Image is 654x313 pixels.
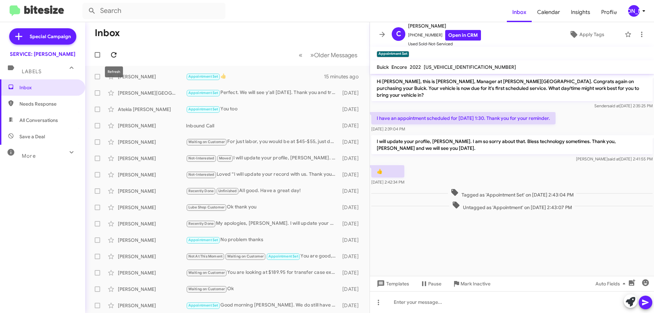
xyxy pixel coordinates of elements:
span: Needs Response [19,100,77,107]
span: Tagged as 'Appointment Set' on [DATE] 2:43:04 PM [448,188,576,198]
span: Lube Shop Customer [188,205,225,209]
div: [PERSON_NAME] [118,237,186,244]
span: said at [608,156,620,161]
div: [DATE] [339,106,364,113]
div: [PERSON_NAME] [118,204,186,211]
span: Waiting on Customer [188,287,225,291]
span: Mark Inactive [461,278,490,290]
div: No problem thanks [186,236,339,244]
div: 15 minutes ago [324,73,364,80]
div: [DATE] [339,90,364,96]
span: More [22,153,36,159]
span: Recently Done [188,221,214,226]
span: [PERSON_NAME] [408,22,481,30]
span: Inbox [19,84,77,91]
span: [PERSON_NAME] [DATE] 2:41:55 PM [576,156,653,161]
div: [DATE] [339,237,364,244]
span: Not-Interested [188,156,215,160]
span: Appointment Set [188,91,218,95]
span: « [299,51,302,59]
span: Save a Deal [19,133,45,140]
div: You too [186,105,339,113]
div: [DATE] [339,171,364,178]
span: Moved [219,156,231,160]
div: [PERSON_NAME] [118,286,186,293]
button: Auto Fields [590,278,634,290]
p: 👍 [371,165,404,177]
span: Profile [596,2,622,22]
span: Sender [DATE] 2:35:25 PM [594,103,653,108]
div: [DATE] [339,122,364,129]
span: All Conversations [19,117,58,124]
span: 2022 [410,64,421,70]
div: Ok thank you [186,203,339,211]
div: Perfect. We will see y'all [DATE]. Thank you and try to enjoy the rest of this rainy weather. [186,89,339,97]
div: You are good, [PERSON_NAME]. Your free factory maintenance visit does not even expire until March... [186,252,339,260]
span: [DATE] 2:39:04 PM [371,126,405,131]
button: Templates [370,278,415,290]
span: Encore [391,64,407,70]
span: Appointment Set [188,107,218,111]
span: Appointment Set [268,254,298,259]
button: [PERSON_NAME] [622,5,647,17]
span: Waiting on Customer [227,254,264,259]
a: Inbox [507,2,532,22]
div: [PERSON_NAME] [118,73,186,80]
div: [DATE] [339,188,364,194]
div: My apologies, [PERSON_NAME]. I will update your profile on here. Thank you for letting me know an... [186,220,339,228]
div: 👍 [186,73,324,80]
span: Used Sold-Not-Serviced [408,41,481,47]
button: Previous [295,48,307,62]
div: [PERSON_NAME][GEOGRAPHIC_DATA] [118,90,186,96]
div: [PERSON_NAME] [118,188,186,194]
a: Insights [565,2,596,22]
div: [PERSON_NAME] [118,139,186,145]
div: [PERSON_NAME] [628,5,640,17]
div: Atekia [PERSON_NAME] [118,106,186,113]
div: [DATE] [339,139,364,145]
div: [DATE] [339,204,364,211]
span: Appointment Set [188,303,218,308]
span: » [310,51,314,59]
span: Apply Tags [579,28,604,41]
div: Ok [186,285,339,293]
div: [DATE] [339,302,364,309]
a: Calendar [532,2,565,22]
span: C [396,29,401,40]
div: Inbound Call [186,122,339,129]
div: Refresh [105,66,123,77]
div: [PERSON_NAME] [118,155,186,162]
span: Appointment Set [188,74,218,79]
p: I will update your profile, [PERSON_NAME]. I am so sorry about that. Bless technology sometimes. ... [371,135,653,154]
span: Pause [428,278,441,290]
nav: Page navigation example [295,48,361,62]
span: Labels [22,68,42,75]
span: [PHONE_NUMBER] [408,30,481,41]
div: For just labor, you would be at $45-$55, just depending on if you did the tire rotation as well. [186,138,339,146]
div: [PERSON_NAME] [118,253,186,260]
span: [DATE] 2:42:34 PM [371,179,404,185]
div: [PERSON_NAME] [118,220,186,227]
div: [DATE] [339,155,364,162]
span: Recently Done [188,189,214,193]
p: I have an appointment scheduled for [DATE] 1:30. Thank you for your reminder. [371,112,556,124]
div: [PERSON_NAME] [118,302,186,309]
span: Not At This Moment [188,254,223,259]
span: Buick [377,64,389,70]
div: You are looking at $189.95 for transfer case exchange and $299.95 for the transmission fluid exch... [186,269,339,277]
div: I will update your profile, [PERSON_NAME]. Thank you for letting me know and have a wonderful res... [186,154,339,162]
span: Untagged as 'Appointment' on [DATE] 2:43:07 PM [449,201,575,211]
div: Loved “I will update your record with us. Thank you [PERSON_NAME] and have a wonderful rest of yo... [186,171,339,178]
button: Next [306,48,361,62]
div: [PERSON_NAME] [118,122,186,129]
div: Good morning [PERSON_NAME]. We do still have [DATE] 9am available for that free maintenance visit... [186,301,339,309]
span: Waiting on Customer [188,270,225,275]
div: SERVICE: [PERSON_NAME] [10,51,75,58]
div: [DATE] [339,220,364,227]
span: Appointment Set [188,238,218,242]
span: Waiting on Customer [188,140,225,144]
button: Mark Inactive [447,278,496,290]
